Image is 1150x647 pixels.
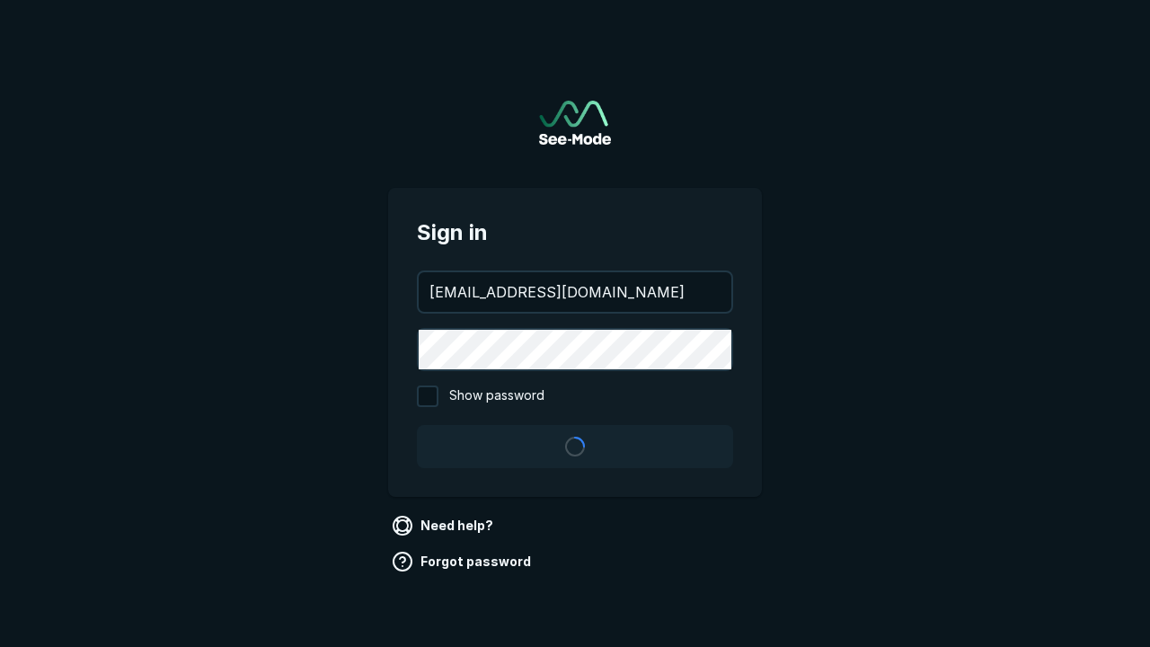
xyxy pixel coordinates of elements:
input: your@email.com [419,272,731,312]
span: Sign in [417,217,733,249]
a: Need help? [388,511,500,540]
span: Show password [449,386,544,407]
a: Forgot password [388,547,538,576]
img: See-Mode Logo [539,101,611,145]
a: Go to sign in [539,101,611,145]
